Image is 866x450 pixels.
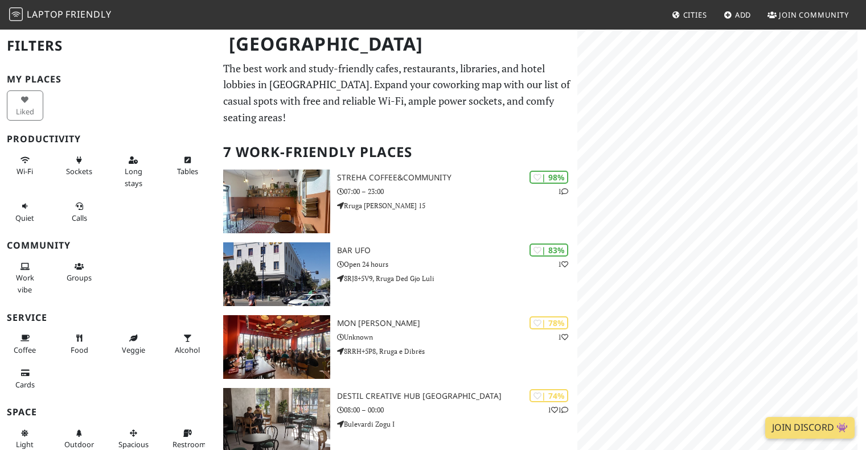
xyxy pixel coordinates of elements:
span: Power sockets [66,166,92,176]
button: Sockets [61,151,97,181]
span: Laptop [27,8,64,20]
h3: Community [7,240,210,251]
h2: 7 Work-Friendly Places [223,135,571,170]
p: Rruga [PERSON_NAME] 15 [337,200,578,211]
img: Streha Coffee&Community [223,170,330,233]
h3: Service [7,312,210,323]
a: Cities [667,5,712,25]
button: Cards [7,364,43,394]
span: Outdoor area [64,439,94,449]
button: Coffee [7,329,43,359]
button: Groups [61,257,97,287]
h1: [GEOGRAPHIC_DATA] [220,28,575,60]
p: Open 24 hours [337,259,578,270]
p: 1 1 [548,404,568,415]
p: The best work and study-friendly cafes, restaurants, libraries, and hotel lobbies in [GEOGRAPHIC_... [223,60,571,126]
span: Food [71,345,88,355]
button: Tables [169,151,206,181]
button: Veggie [115,329,151,359]
img: Bar Ufo [223,242,330,306]
span: Group tables [67,273,92,283]
img: Mon Cheri [223,315,330,379]
p: Bulevardi Zogu I [337,419,578,430]
p: 08:00 – 00:00 [337,404,578,415]
p: Unknown [337,332,578,342]
a: Streha Coffee&Community | 98% 1 Streha Coffee&Community 07:00 – 23:00 Rruga [PERSON_NAME] 15 [216,170,577,233]
span: Veggie [122,345,145,355]
p: 8RJ8+5V9, Rruga Ded Gjo Luli [337,273,578,284]
h3: Mon [PERSON_NAME] [337,319,578,328]
span: People working [16,273,34,294]
span: Stable Wi-Fi [17,166,33,176]
span: Restroom [173,439,206,449]
a: Mon Cheri | 78% 1 Mon [PERSON_NAME] Unknown 8RRH+5P8, Rruga e Dibrës [216,315,577,379]
button: Quiet [7,197,43,227]
h2: Filters [7,28,210,63]
div: | 98% [530,171,568,184]
span: Join Community [779,10,849,20]
span: Video/audio calls [72,213,87,223]
div: | 83% [530,243,568,257]
span: Natural light [16,439,34,449]
button: Alcohol [169,329,206,359]
button: Calls [61,197,97,227]
p: 1 [558,259,568,270]
span: Cities [683,10,707,20]
h3: Destil Creative Hub [GEOGRAPHIC_DATA] [337,391,578,401]
div: | 74% [530,389,568,402]
span: Add [735,10,752,20]
p: 8RRH+5P8, Rruga e Dibrës [337,346,578,357]
span: Work-friendly tables [177,166,198,176]
a: Join Discord 👾 [765,417,855,439]
button: Work vibe [7,257,43,299]
span: Coffee [14,345,36,355]
span: Alcohol [175,345,200,355]
div: | 78% [530,316,568,329]
a: Join Community [763,5,853,25]
button: Wi-Fi [7,151,43,181]
span: Credit cards [15,379,35,390]
span: Friendly [65,8,111,20]
button: Long stays [115,151,151,192]
a: Bar Ufo | 83% 1 Bar Ufo Open 24 hours 8RJ8+5V9, Rruga Ded Gjo Luli [216,242,577,306]
p: 1 [558,186,568,197]
a: Add [719,5,756,25]
h3: Space [7,407,210,418]
img: LaptopFriendly [9,7,23,21]
p: 1 [558,332,568,342]
span: Long stays [125,166,142,188]
button: Food [61,329,97,359]
p: 07:00 – 23:00 [337,186,578,197]
h3: Productivity [7,134,210,145]
span: Spacious [118,439,149,449]
h3: Streha Coffee&Community [337,173,578,183]
h3: My Places [7,74,210,85]
a: LaptopFriendly LaptopFriendly [9,5,112,25]
span: Quiet [15,213,34,223]
h3: Bar Ufo [337,246,578,255]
